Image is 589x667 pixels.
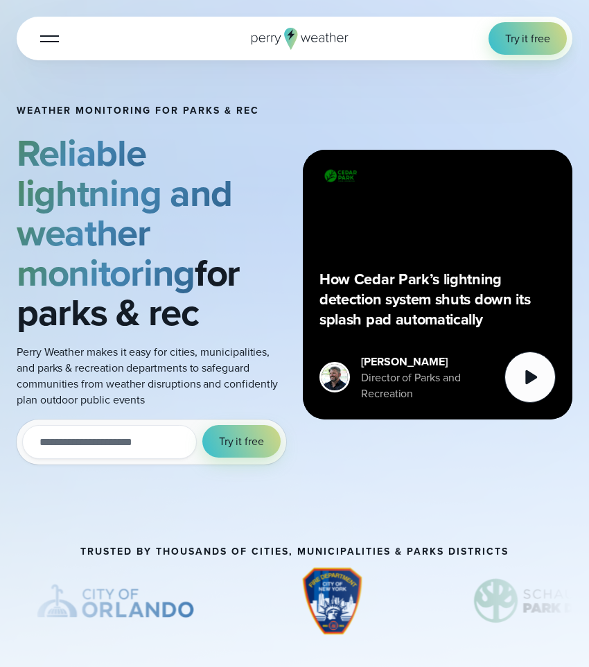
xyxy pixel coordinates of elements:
strong: Reliable lightning and weather monitoring [17,125,232,301]
button: Try it free [202,425,281,458]
div: 1 of 8 [17,566,213,636]
div: Director of Parks and Recreation [361,370,493,401]
img: City-of-New-York-Fire-Department-FDNY.svg [280,566,387,636]
div: slideshow [17,566,572,643]
h3: Trusted by thousands of cities, municipalities & parks districts [80,546,509,557]
h2: for parks & rec [17,133,286,333]
img: Mike DeVito [322,364,348,390]
div: 2 of 8 [280,566,387,636]
span: Try it free [219,433,264,449]
div: [PERSON_NAME] [361,354,493,370]
h1: Weather Monitoring for parks & rec [17,105,286,116]
img: City-of-Orlando.svg [17,566,213,636]
p: Perry Weather makes it easy for cities, municipalities, and parks & recreation departments to saf... [17,344,286,408]
img: City of Cedar Parks Logo [319,166,361,184]
p: How Cedar Park’s lightning detection system shuts down its splash pad automatically [319,270,556,329]
span: Try it free [505,31,550,46]
a: Try it free [489,22,567,55]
